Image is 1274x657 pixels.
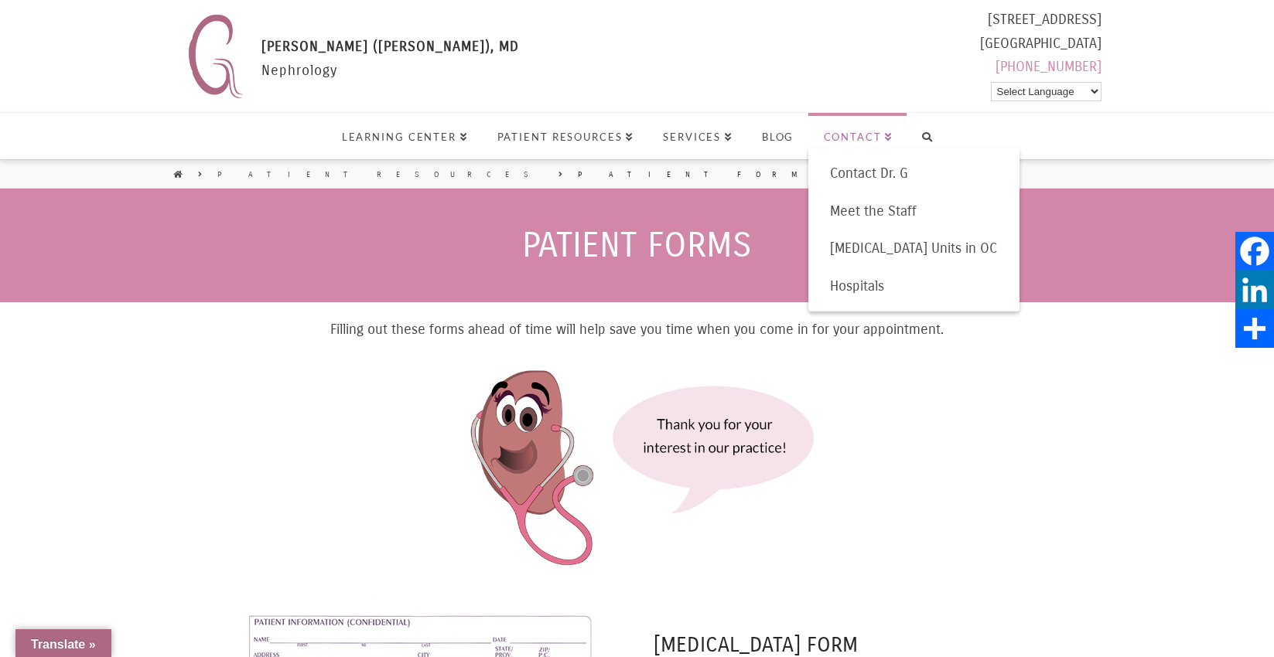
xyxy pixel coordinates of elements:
[808,267,1020,305] a: Hospitals
[1235,232,1274,271] a: Facebook
[261,35,519,104] div: Nephrology
[830,240,997,257] span: [MEDICAL_DATA] Units in OC
[578,169,829,180] a: Patient Forms
[808,155,1020,192] a: Contact Dr. G
[342,132,468,142] span: Learning Center
[746,113,808,159] a: Blog
[647,113,746,159] a: Services
[824,132,893,142] span: Contact
[497,132,634,142] span: Patient Resources
[482,113,648,159] a: Patient Resources
[830,203,917,220] span: Meet the Staff
[663,132,733,142] span: Services
[1235,271,1274,309] a: LinkedIn
[808,230,1020,267] a: [MEDICAL_DATA] Units in OC
[980,79,1102,104] div: Powered by
[762,132,794,142] span: Blog
[181,8,250,104] img: Nephrology
[808,113,907,159] a: Contact
[980,8,1102,85] div: [STREET_ADDRESS] [GEOGRAPHIC_DATA]
[31,638,96,651] span: Translate »
[830,165,908,182] span: Contact Dr. G
[996,58,1102,75] a: [PHONE_NUMBER]
[808,192,1020,230] a: Meet the Staff
[444,359,831,576] img: Miss-Kidney-Forms.png
[326,113,482,159] a: Learning Center
[261,38,519,55] span: [PERSON_NAME] ([PERSON_NAME]), MD
[217,169,543,180] a: Patient Resources
[830,277,884,294] span: Hospitals
[991,82,1102,101] select: Language Translate Widget
[220,318,1055,342] p: Filling out these forms ahead of time will help save you time when you come in for your appointment.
